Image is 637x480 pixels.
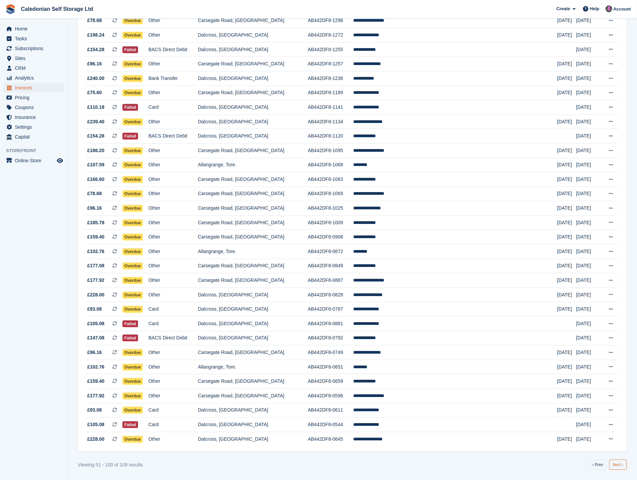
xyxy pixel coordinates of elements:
td: Card [149,418,198,432]
td: [DATE] [576,42,601,57]
td: Other [149,201,198,216]
td: Other [149,432,198,446]
a: menu [3,112,64,122]
td: [DATE] [557,143,576,158]
a: menu [3,73,64,83]
a: menu [3,93,64,102]
td: Allangrange, Tore. [198,360,308,374]
td: AB442DF8-1272 [308,28,353,43]
td: [DATE] [576,288,601,302]
td: Other [149,288,198,302]
span: Overdue [122,263,143,269]
a: menu [3,34,64,43]
td: [DATE] [576,114,601,129]
span: £186.20 [87,147,105,154]
td: Dalcross, [GEOGRAPHIC_DATA] [198,331,308,346]
a: menu [3,44,64,53]
td: Other [149,389,198,403]
td: Dalcross, [GEOGRAPHIC_DATA] [198,100,308,115]
span: Failed [122,421,138,428]
td: BACS Direct Debit [149,331,198,346]
span: Overdue [122,436,143,443]
td: Other [149,57,198,71]
span: £159.40 [87,378,105,385]
span: Failed [122,335,138,341]
span: £239.40 [87,118,105,125]
td: AB442DF8-0881 [308,317,353,331]
td: Other [149,172,198,187]
td: [DATE] [576,215,601,230]
span: £96.16 [87,60,102,67]
td: Other [149,187,198,201]
td: Other [149,86,198,100]
span: Settings [15,122,55,132]
td: [DATE] [576,302,601,317]
a: menu [3,63,64,73]
td: [DATE] [557,215,576,230]
td: [DATE] [576,403,601,418]
span: Sites [15,54,55,63]
td: [DATE] [576,158,601,172]
td: Carsegate Road, [GEOGRAPHIC_DATA] [198,201,308,216]
span: £105.08 [87,320,105,327]
td: AB442DF8-1255 [308,42,353,57]
span: £177.08 [87,262,105,269]
td: [DATE] [557,346,576,360]
td: AB442DF8-1189 [308,86,353,100]
td: AB442DF8-0908 [308,230,353,245]
span: £110.18 [87,104,105,111]
td: Carsegate Road, [GEOGRAPHIC_DATA] [198,273,308,288]
td: Other [149,259,198,273]
span: £105.08 [87,421,105,428]
span: Online Store [15,156,55,165]
td: AB442DF8-1068 [308,158,353,172]
span: Overdue [122,306,143,313]
td: [DATE] [557,86,576,100]
td: [DATE] [557,302,576,317]
td: Dalcross, [GEOGRAPHIC_DATA] [198,114,308,129]
td: Carsegate Road, [GEOGRAPHIC_DATA] [198,14,308,28]
td: AB442DF8-1095 [308,143,353,158]
span: Overdue [122,364,143,371]
a: Next [609,460,627,470]
td: BACS Direct Debit [149,42,198,57]
nav: Pages [588,460,628,470]
span: Home [15,24,55,34]
td: [DATE] [576,129,601,144]
td: Dalcross, [GEOGRAPHIC_DATA] [198,302,308,317]
td: AB442DF8-1025 [308,201,353,216]
span: £78.68 [87,17,102,24]
span: Failed [122,104,138,111]
td: AB442DF8-0645 [308,432,353,446]
span: Overdue [122,176,143,183]
span: £228.00 [87,291,105,298]
td: [DATE] [557,230,576,245]
span: £147.08 [87,334,105,341]
td: [DATE] [557,403,576,418]
td: [DATE] [557,28,576,43]
td: Dalcross, [GEOGRAPHIC_DATA] [198,28,308,43]
td: AB442DF8-1236 [308,71,353,86]
td: [DATE] [557,201,576,216]
td: AB442DF8-1257 [308,57,353,71]
td: AB442DF8-0749 [308,346,353,360]
td: Other [149,114,198,129]
td: Carsegate Road, [GEOGRAPHIC_DATA] [198,389,308,403]
td: Dalcross, [GEOGRAPHIC_DATA] [198,418,308,432]
span: £75.60 [87,89,102,96]
span: Overdue [122,190,143,197]
td: [DATE] [576,201,601,216]
span: Overdue [122,393,143,399]
td: Carsegate Road, [GEOGRAPHIC_DATA] [198,143,308,158]
span: £198.24 [87,32,105,39]
td: Card [149,317,198,331]
td: Dalcross, [GEOGRAPHIC_DATA] [198,432,308,446]
span: Overdue [122,248,143,255]
a: menu [3,132,64,142]
span: £96.16 [87,205,102,212]
span: £166.60 [87,176,105,183]
td: [DATE] [557,389,576,403]
td: [DATE] [557,187,576,201]
span: Coupons [15,103,55,112]
span: Account [613,6,631,13]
